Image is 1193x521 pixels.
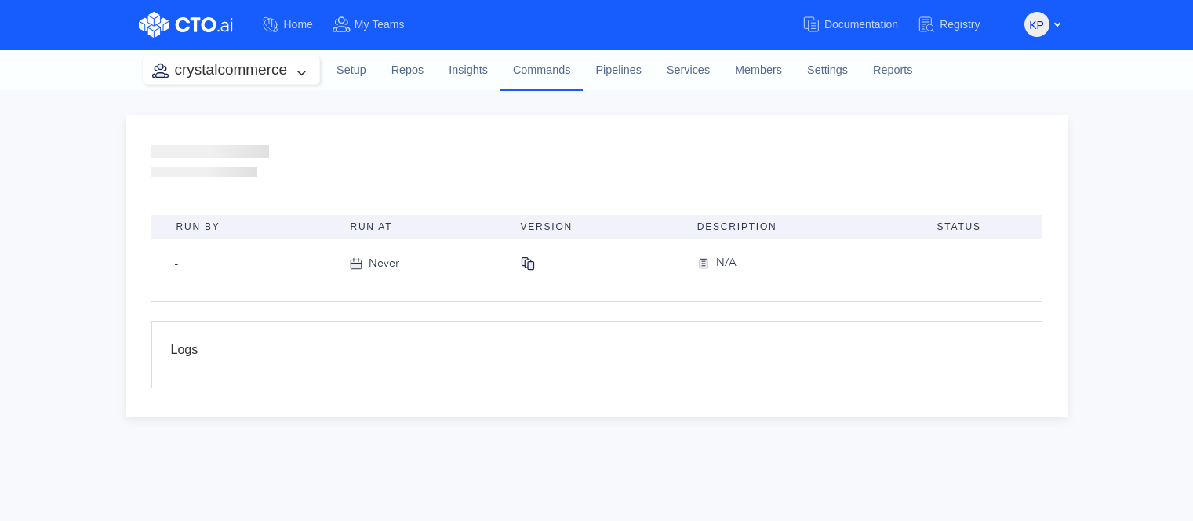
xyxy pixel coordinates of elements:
[369,255,399,272] div: Never
[332,10,424,39] a: My Teams
[171,341,1023,369] div: Logs
[795,49,860,92] a: Settings
[654,49,722,92] a: Services
[151,215,338,239] th: Run By
[500,49,584,90] a: Commands
[722,49,795,92] a: Members
[583,49,653,92] a: Pipelines
[139,12,233,38] img: CTO.ai Logo
[261,10,332,39] a: Home
[940,18,980,31] span: Registry
[324,49,379,92] a: Setup
[925,215,1042,239] th: Status
[436,49,500,92] a: Insights
[697,254,716,273] img: version-icon
[143,56,320,84] button: crystalcommerce
[337,215,507,239] th: Run At
[355,18,405,31] span: My Teams
[1024,12,1049,37] button: KP
[917,10,998,39] a: Registry
[507,215,684,239] th: Version
[860,49,925,92] a: Reports
[379,49,437,92] a: Repos
[151,239,338,289] td: -
[284,18,313,31] span: Home
[685,215,925,239] th: Description
[1029,13,1044,38] span: KP
[716,254,737,273] div: N/A
[802,10,917,39] a: Documentation
[824,18,898,31] span: Documentation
